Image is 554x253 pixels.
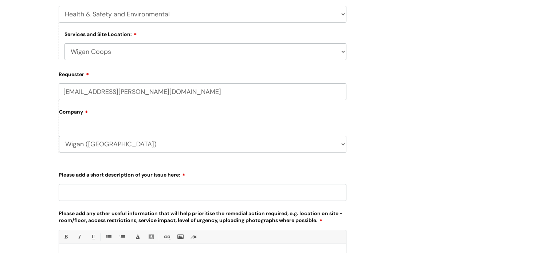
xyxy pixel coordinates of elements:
[64,30,137,37] label: Services and Site Location:
[189,232,198,241] a: Remove formatting (Ctrl-\)
[59,83,346,100] input: Email
[133,232,142,241] a: Font Color
[59,69,346,78] label: Requester
[162,232,171,241] a: Link
[117,232,126,241] a: 1. Ordered List (Ctrl-Shift-8)
[176,232,185,241] a: Insert Image...
[61,232,70,241] a: Bold (Ctrl-B)
[146,232,156,241] a: Back Color
[75,232,84,241] a: Italic (Ctrl-I)
[88,232,97,241] a: Underline(Ctrl-U)
[59,169,346,178] label: Please add a short description of your issue here:
[59,209,346,224] label: Please add any other useful information that will help prioritise the remedial action required, e...
[104,232,113,241] a: • Unordered List (Ctrl-Shift-7)
[59,106,346,123] label: Company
